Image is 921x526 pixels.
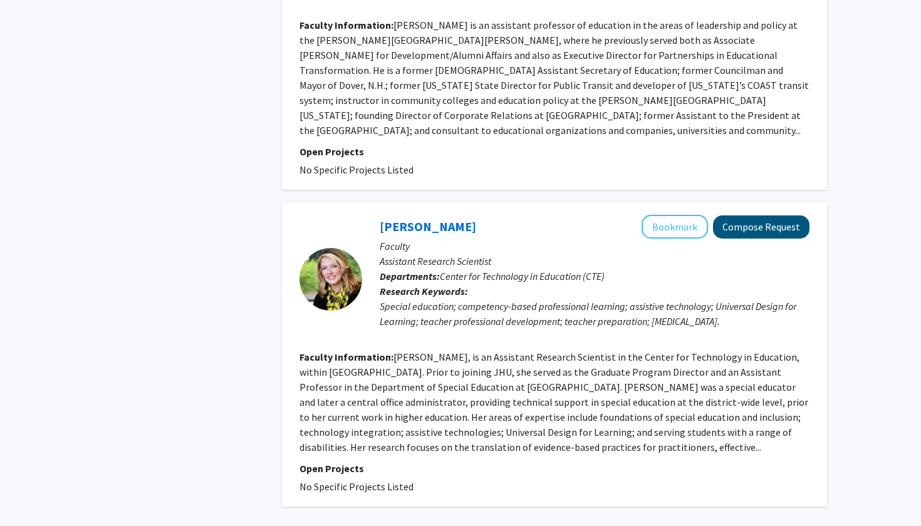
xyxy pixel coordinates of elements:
b: Faculty Information: [299,351,393,363]
p: Assistant Research Scientist [380,254,809,269]
span: No Specific Projects Listed [299,163,414,176]
fg-read-more: [PERSON_NAME], is an Assistant Research Scientist in the Center for Technology in Education, with... [299,351,808,453]
div: Special education; competency-based professional learning; assistive technology; Universal Design... [380,299,809,329]
p: Open Projects [299,144,809,159]
b: Research Keywords: [380,285,468,297]
button: Add Andrea Harkins-Brown to Bookmarks [642,215,708,239]
b: Faculty Information: [299,19,393,31]
p: Open Projects [299,461,809,476]
span: No Specific Projects Listed [299,480,414,493]
a: [PERSON_NAME] [380,219,476,234]
span: Center for Technology in Education (CTE) [440,270,605,282]
fg-read-more: [PERSON_NAME] is an assistant professor of education in the areas of leadership and policy at the... [299,19,809,137]
b: Departments: [380,270,440,282]
button: Compose Request to Andrea Harkins-Brown [713,215,809,239]
p: Faculty [380,239,809,254]
iframe: Chat [9,470,53,517]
